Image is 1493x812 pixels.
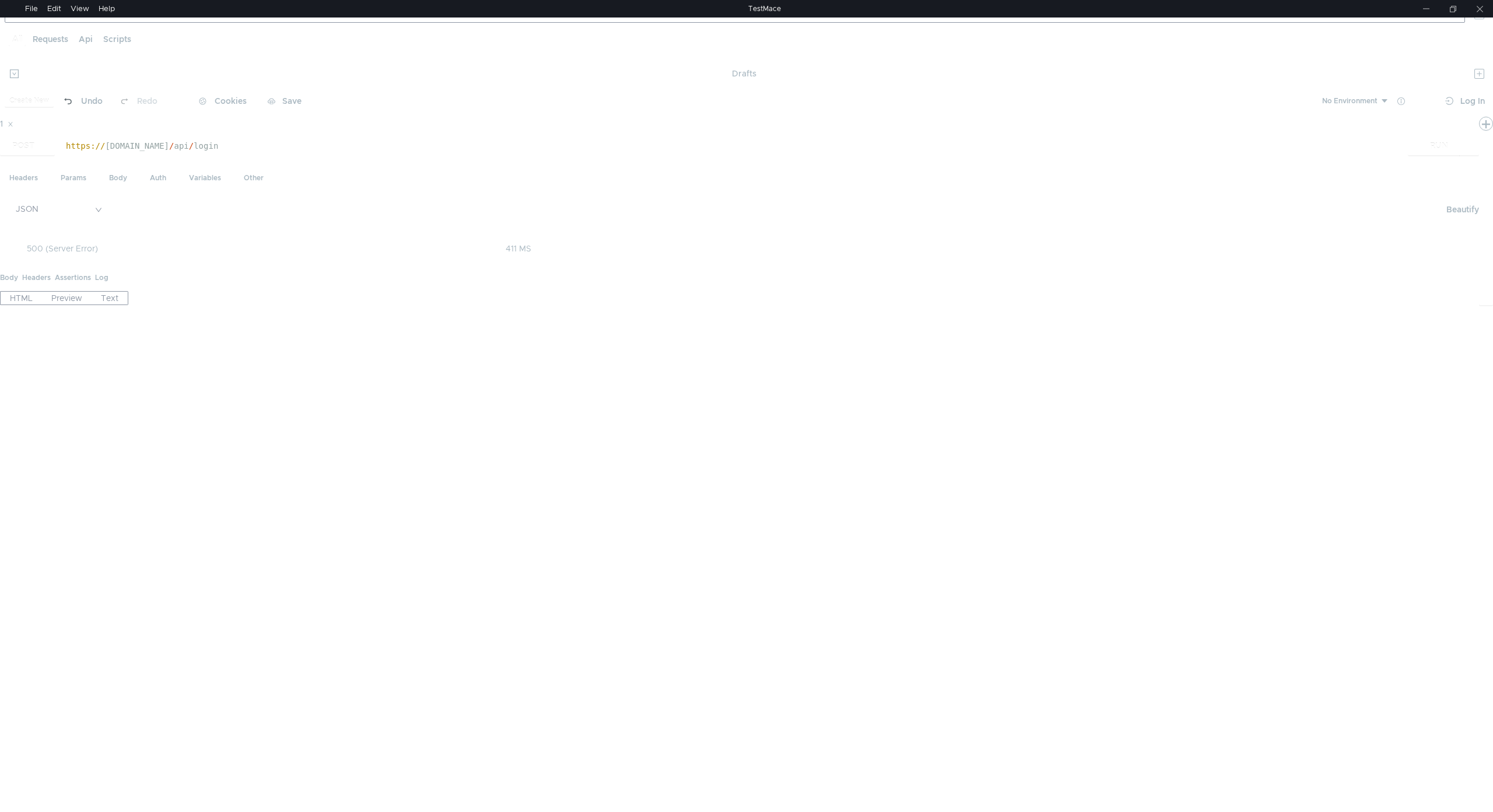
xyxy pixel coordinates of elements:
[10,293,33,303] span: HTML
[51,293,82,303] span: Preview
[141,165,176,191] div: Auth
[1460,94,1485,108] div: Log In
[22,265,51,291] div: Headers
[100,165,136,191] div: Body
[27,242,98,256] span: 500 (Server Error)
[100,32,135,46] button: Scripts
[732,66,756,80] div: Drafts
[282,97,302,105] div: Save
[111,92,166,110] button: Redo
[506,243,531,254] div: 411 MS
[9,32,26,46] button: All
[75,32,96,46] button: Api
[1408,136,1460,155] button: RUN
[215,94,247,108] div: Cookies
[234,165,273,191] div: Other
[54,92,111,110] button: Undo
[1442,202,1484,216] button: Beautify
[55,265,91,291] div: Assertions
[95,265,108,291] div: Log
[5,95,54,107] button: Create New
[137,94,157,108] div: Redo
[1308,92,1389,110] button: No Environment
[101,293,118,303] span: Text
[29,32,72,46] button: Requests
[81,94,103,108] div: Undo
[12,139,34,152] div: POST
[180,165,230,191] div: Variables
[1322,96,1378,107] div: No Environment
[51,165,96,191] div: Params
